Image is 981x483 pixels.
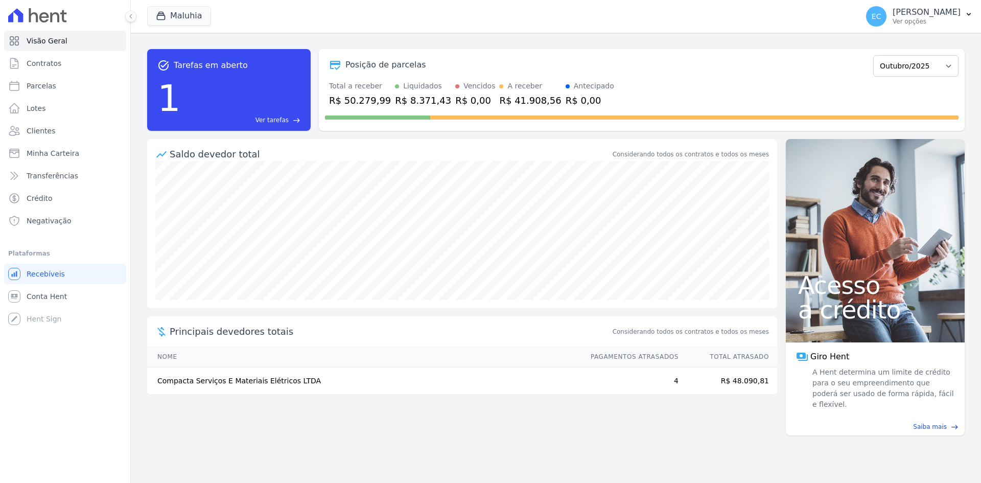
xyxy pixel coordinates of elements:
[613,327,769,336] span: Considerando todos os contratos e todos os meses
[507,81,542,91] div: A receber
[170,325,611,338] span: Principais devedores totais
[810,351,849,363] span: Giro Hent
[810,367,954,410] span: A Hent determina um limite de crédito para o seu empreendimento que poderá ser usado de forma ráp...
[403,81,442,91] div: Liquidados
[157,59,170,72] span: task_alt
[4,76,126,96] a: Parcelas
[798,273,952,297] span: Acesso
[4,53,126,74] a: Contratos
[4,121,126,141] a: Clientes
[455,94,495,107] div: R$ 0,00
[255,116,289,125] span: Ver tarefas
[174,59,248,72] span: Tarefas em aberto
[8,247,122,260] div: Plataformas
[4,143,126,164] a: Minha Carteira
[893,7,961,17] p: [PERSON_NAME]
[147,367,581,395] td: Compacta Serviços E Materiais Elétricos LTDA
[345,59,426,71] div: Posição de parcelas
[185,116,300,125] a: Ver tarefas east
[679,347,777,367] th: Total Atrasado
[27,81,56,91] span: Parcelas
[157,72,181,125] div: 1
[499,94,561,107] div: R$ 41.908,56
[27,216,72,226] span: Negativação
[27,126,55,136] span: Clientes
[4,31,126,51] a: Visão Geral
[798,297,952,322] span: a crédito
[4,188,126,209] a: Crédito
[613,150,769,159] div: Considerando todos os contratos e todos os meses
[329,94,391,107] div: R$ 50.279,99
[27,269,65,279] span: Recebíveis
[4,166,126,186] a: Transferências
[147,347,581,367] th: Nome
[27,36,67,46] span: Visão Geral
[574,81,614,91] div: Antecipado
[170,147,611,161] div: Saldo devedor total
[679,367,777,395] td: R$ 48.090,81
[27,171,78,181] span: Transferências
[395,94,451,107] div: R$ 8.371,43
[27,193,53,203] span: Crédito
[581,367,679,395] td: 4
[27,148,79,158] span: Minha Carteira
[913,422,947,431] span: Saiba mais
[872,13,881,20] span: EC
[4,98,126,119] a: Lotes
[463,81,495,91] div: Vencidos
[293,117,300,124] span: east
[4,264,126,284] a: Recebíveis
[792,422,959,431] a: Saiba mais east
[566,94,614,107] div: R$ 0,00
[27,103,46,113] span: Lotes
[581,347,679,367] th: Pagamentos Atrasados
[329,81,391,91] div: Total a receber
[4,286,126,307] a: Conta Hent
[893,17,961,26] p: Ver opções
[147,6,211,26] button: Maluhia
[27,58,61,68] span: Contratos
[951,423,959,431] span: east
[4,211,126,231] a: Negativação
[27,291,67,302] span: Conta Hent
[858,2,981,31] button: EC [PERSON_NAME] Ver opções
